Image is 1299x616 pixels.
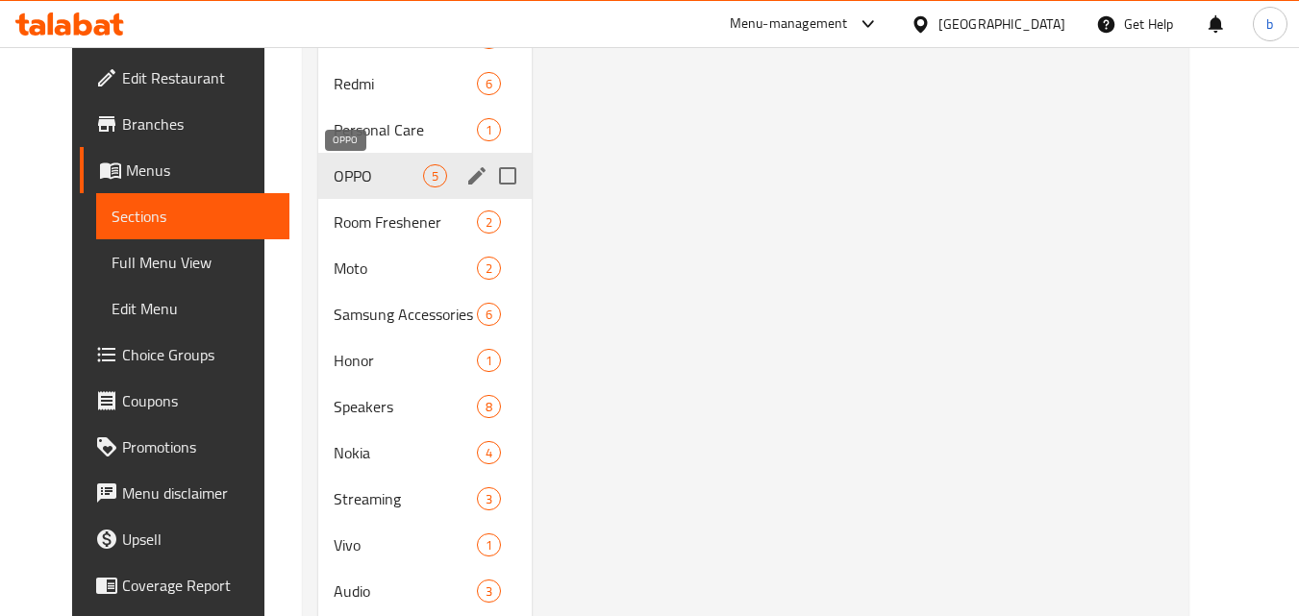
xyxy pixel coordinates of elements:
div: items [477,579,501,603]
span: Branches [122,112,274,136]
div: OPPO5edit [318,153,532,199]
a: Branches [80,101,289,147]
div: Personal Care1 [318,107,532,153]
div: items [477,349,501,372]
a: Choice Groups [80,332,289,378]
div: [GEOGRAPHIC_DATA] [938,13,1065,35]
span: Full Menu View [112,251,274,274]
div: items [477,210,501,234]
div: items [477,118,501,141]
span: Audio [334,579,477,603]
div: Audio3 [318,568,532,614]
span: 1 [478,121,500,139]
div: Moto2 [318,245,532,291]
span: Menu disclaimer [122,481,274,505]
span: Sections [112,205,274,228]
a: Promotions [80,424,289,470]
span: Redmi [334,72,477,95]
span: 5 [424,167,446,185]
a: Sections [96,193,289,239]
div: Speakers8 [318,383,532,430]
span: Edit Restaurant [122,66,274,89]
div: items [477,441,501,464]
span: Coupons [122,389,274,412]
span: 8 [478,398,500,416]
span: Coverage Report [122,574,274,597]
a: Coupons [80,378,289,424]
span: Room Freshener [334,210,477,234]
span: Upsell [122,528,274,551]
div: items [477,303,501,326]
span: 3 [478,582,500,601]
span: 6 [478,306,500,324]
span: 6 [478,75,500,93]
span: Edit Menu [112,297,274,320]
div: items [477,487,501,510]
a: Full Menu View [96,239,289,285]
span: 1 [478,352,500,370]
div: Streaming3 [318,476,532,522]
div: Vivo1 [318,522,532,568]
div: Redmi6 [318,61,532,107]
span: 2 [478,259,500,278]
a: Upsell [80,516,289,562]
span: Menus [126,159,274,182]
span: 3 [478,490,500,508]
span: Speakers [334,395,477,418]
div: Samsung Accessories6 [318,291,532,337]
button: edit [462,161,491,190]
span: b [1266,13,1273,35]
div: items [477,533,501,556]
span: Samsung Accessories [334,303,477,326]
div: Room Freshener2 [318,199,532,245]
span: Moto [334,257,477,280]
span: Choice Groups [122,343,274,366]
span: Nokia [334,441,477,464]
span: Personal Care [334,118,477,141]
a: Menu disclaimer [80,470,289,516]
span: Promotions [122,435,274,458]
div: Nokia4 [318,430,532,476]
div: items [477,257,501,280]
span: 4 [478,444,500,462]
span: OPPO [334,164,423,187]
span: Vivo [334,533,477,556]
a: Menus [80,147,289,193]
div: Menu-management [730,12,848,36]
span: 1 [478,536,500,554]
div: items [477,72,501,95]
div: Honor1 [318,337,532,383]
span: Honor [334,349,477,372]
a: Edit Menu [96,285,289,332]
span: 2 [478,213,500,232]
div: items [477,395,501,418]
a: Edit Restaurant [80,55,289,101]
span: Streaming [334,487,477,510]
a: Coverage Report [80,562,289,608]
